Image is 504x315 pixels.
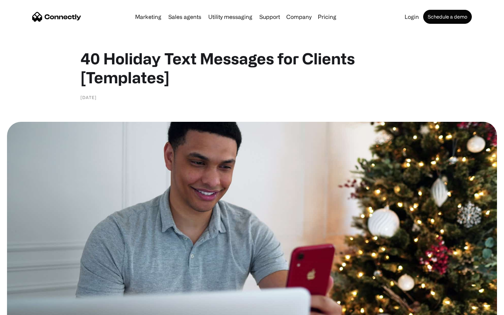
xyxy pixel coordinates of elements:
div: [DATE] [80,94,97,101]
a: Support [257,14,283,20]
h1: 40 Holiday Text Messages for Clients [Templates] [80,49,423,87]
a: Pricing [315,14,339,20]
a: Schedule a demo [423,10,472,24]
a: Sales agents [166,14,204,20]
a: Login [402,14,422,20]
a: Marketing [132,14,164,20]
aside: Language selected: English [7,303,42,313]
ul: Language list [14,303,42,313]
a: Utility messaging [205,14,255,20]
div: Company [286,12,311,22]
